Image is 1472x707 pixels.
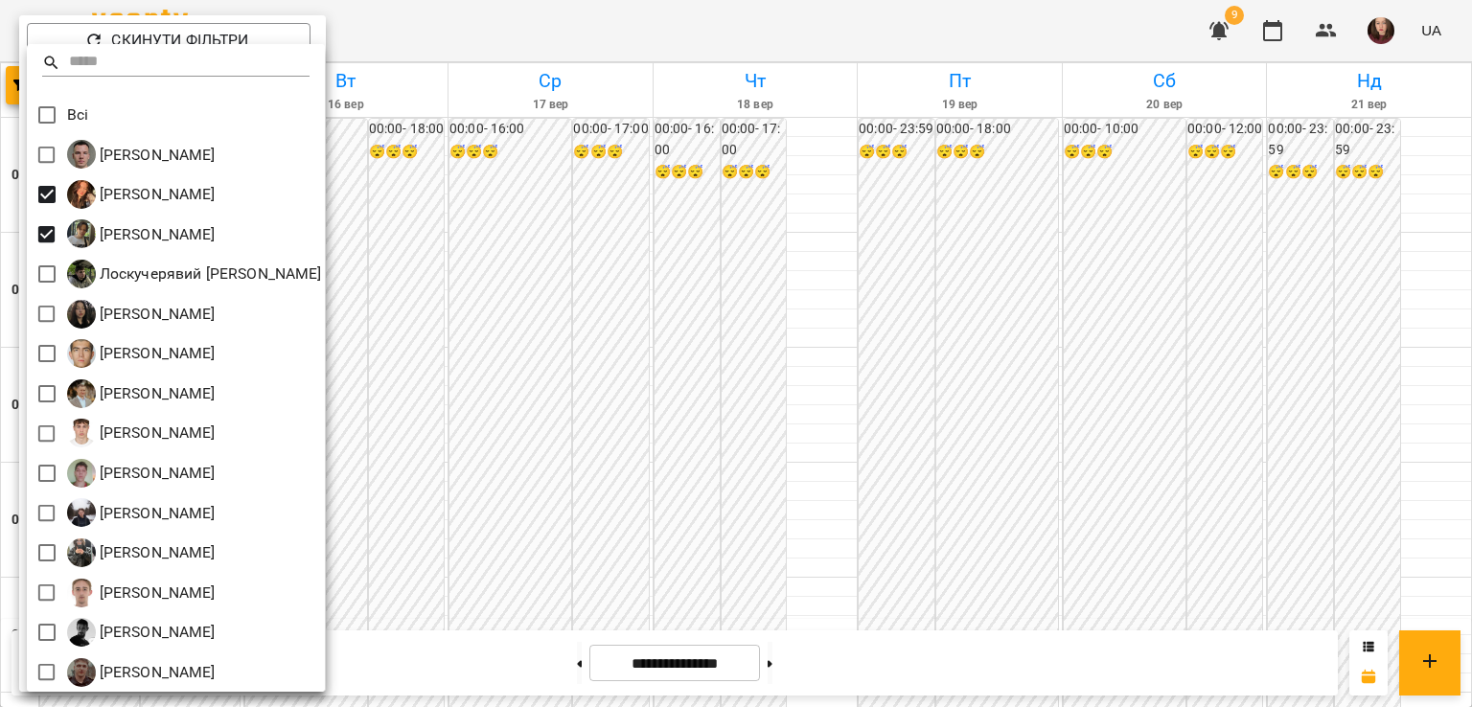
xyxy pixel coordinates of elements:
div: Беліменко Вікторія Віталіївна [67,180,216,209]
p: [PERSON_NAME] [96,621,216,644]
img: З [67,219,96,248]
div: Шатило Артем Сергійович [67,618,216,647]
img: Ц [67,579,96,607]
p: [PERSON_NAME] [96,342,216,365]
img: Л [67,260,96,288]
p: [PERSON_NAME] [96,582,216,604]
a: М [PERSON_NAME] [67,300,216,329]
a: А [PERSON_NAME] [67,140,216,169]
img: А [67,140,96,169]
div: Недайборщ Андрій Сергійович [67,339,216,368]
p: [PERSON_NAME] [96,303,216,326]
a: П [PERSON_NAME] [67,459,216,488]
div: Лоскучерявий Дмитро Віталійович [67,260,322,288]
img: М [67,300,96,329]
img: О [67,379,96,408]
a: Н [PERSON_NAME] [67,339,216,368]
p: [PERSON_NAME] [96,144,216,167]
p: Всі [67,103,88,126]
div: Швидкій Вадим Ігорович [67,658,216,687]
a: З [PERSON_NAME] [67,219,216,248]
img: С [67,538,96,567]
div: Підцерковний Дмитро Андрійович [67,459,216,488]
a: Б [PERSON_NAME] [67,180,216,209]
div: Зарічний Василь Олегович [67,219,216,248]
img: С [67,498,96,527]
img: Б [67,180,96,209]
p: [PERSON_NAME] [96,382,216,405]
img: П [67,459,96,488]
a: О [PERSON_NAME] [67,379,216,408]
p: [PERSON_NAME] [96,223,216,246]
a: Ш [PERSON_NAME] [67,618,216,647]
div: Альохін Андрій Леонідович [67,140,216,169]
div: Садовський Ярослав Олександрович [67,498,216,527]
div: Цомпель Олександр Ігорович [67,579,216,607]
p: [PERSON_NAME] [96,183,216,206]
p: [PERSON_NAME] [96,661,216,684]
div: Минусора Софія Михайлівна [67,300,216,329]
div: Очеретюк Тарас Євгенійович [67,379,216,408]
div: Перепечай Олег Ігорович [67,419,216,447]
div: Стаховська Анастасія Русланівна [67,538,216,567]
a: С [PERSON_NAME] [67,498,216,527]
p: [PERSON_NAME] [96,422,216,445]
a: Ш [PERSON_NAME] [67,658,216,687]
a: С [PERSON_NAME] [67,538,216,567]
img: Ш [67,618,96,647]
p: [PERSON_NAME] [96,502,216,525]
img: П [67,419,96,447]
p: [PERSON_NAME] [96,462,216,485]
a: П [PERSON_NAME] [67,419,216,447]
a: Л Лоскучерявий [PERSON_NAME] [67,260,322,288]
img: Н [67,339,96,368]
p: [PERSON_NAME] [96,541,216,564]
img: Ш [67,658,96,687]
a: Ц [PERSON_NAME] [67,579,216,607]
p: Лоскучерявий [PERSON_NAME] [96,262,322,285]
